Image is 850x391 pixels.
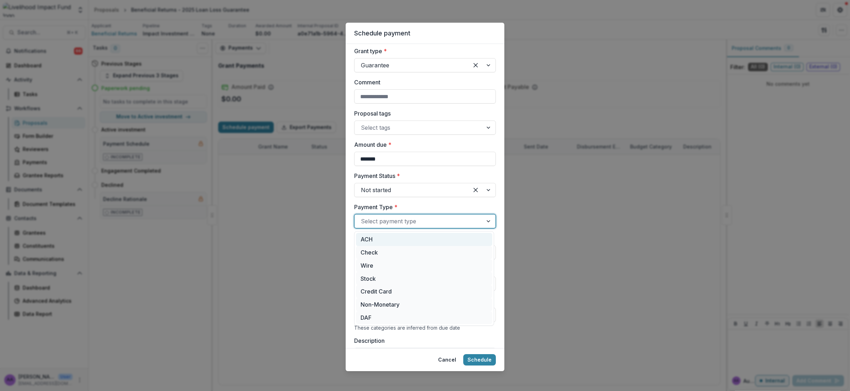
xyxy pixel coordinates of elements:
[354,78,492,86] label: Comment
[346,23,504,44] header: Schedule payment
[470,60,481,71] div: Clear selected options
[356,272,492,285] div: Stock
[354,203,492,211] label: Payment Type
[356,311,492,324] div: DAF
[354,109,492,118] label: Proposal tags
[354,172,492,180] label: Payment Status
[356,246,492,259] div: Check
[356,298,492,311] div: Non-Monetary
[356,259,492,272] div: Wire
[463,354,496,365] button: Schedule
[354,47,492,55] label: Grant type
[470,184,481,196] div: Clear selected options
[354,336,492,345] label: Description
[356,285,492,298] div: Credit Card
[354,140,492,149] label: Amount due
[356,233,492,246] div: ACH
[354,325,496,331] div: These categories are inferred from due date
[434,354,460,365] button: Cancel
